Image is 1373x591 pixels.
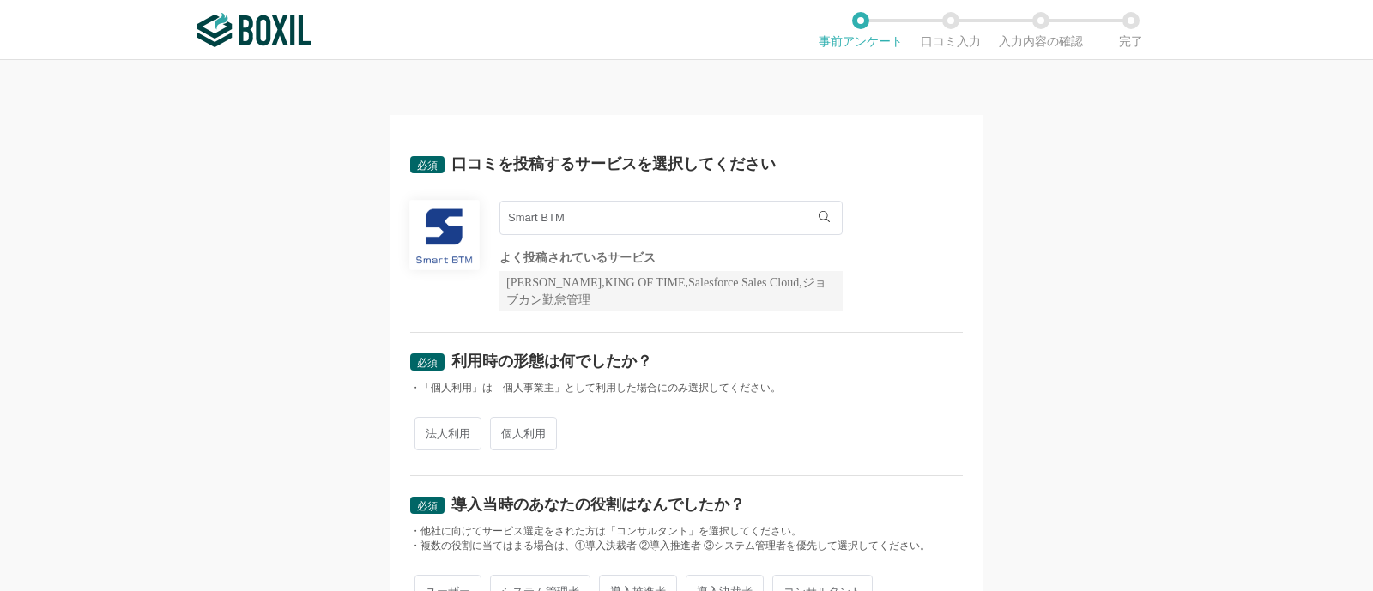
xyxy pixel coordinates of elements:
[815,12,905,48] li: 事前アンケート
[417,500,438,512] span: 必須
[499,201,843,235] input: サービス名で検索
[417,160,438,172] span: 必須
[905,12,995,48] li: 口コミ入力
[451,497,745,512] div: 導入当時のあなたの役割はなんでしたか？
[1086,12,1176,48] li: 完了
[995,12,1086,48] li: 入力内容の確認
[499,252,843,264] div: よく投稿されているサービス
[417,357,438,369] span: 必須
[410,524,963,539] div: ・他社に向けてサービス選定をされた方は「コンサルタント」を選択してください。
[414,417,481,450] span: 法人利用
[410,539,963,553] div: ・複数の役割に当てはまる場合は、①導入決裁者 ②導入推進者 ③システム管理者を優先して選択してください。
[410,381,963,395] div: ・「個人利用」は「個人事業主」として利用した場合にのみ選択してください。
[451,353,652,369] div: 利用時の形態は何でしたか？
[197,13,311,47] img: ボクシルSaaS_ロゴ
[499,271,843,311] div: [PERSON_NAME],KING OF TIME,Salesforce Sales Cloud,ジョブカン勤怠管理
[451,156,776,172] div: 口コミを投稿するサービスを選択してください
[490,417,557,450] span: 個人利用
